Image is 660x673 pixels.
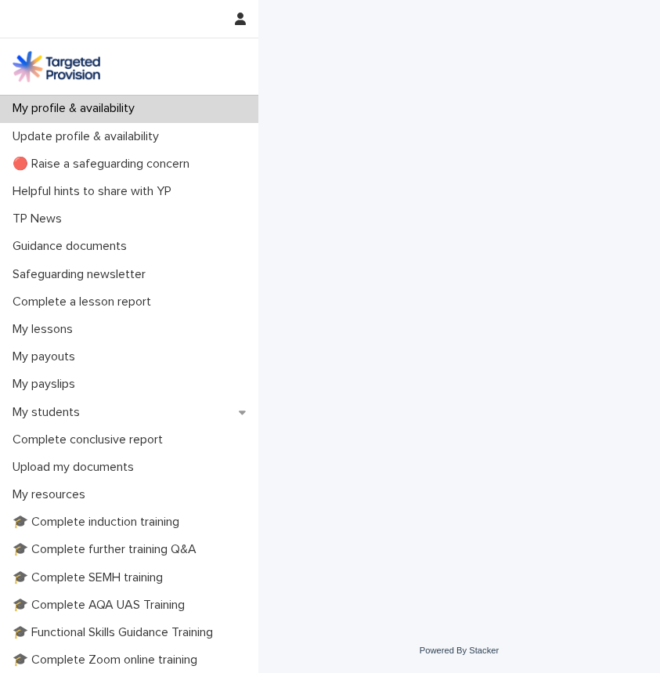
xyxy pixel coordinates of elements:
p: My students [6,405,92,420]
a: Powered By Stacker [420,646,499,655]
p: 🎓 Functional Skills Guidance Training [6,625,225,640]
p: Guidance documents [6,239,139,254]
p: TP News [6,212,74,226]
p: My profile & availability [6,101,147,116]
p: Complete conclusive report [6,432,175,447]
p: 🎓 Complete Zoom online training [6,653,210,668]
p: Update profile & availability [6,129,171,144]
p: 🎓 Complete AQA UAS Training [6,598,197,613]
p: My resources [6,487,98,502]
p: 🎓 Complete further training Q&A [6,542,209,557]
p: My payouts [6,349,88,364]
p: Helpful hints to share with YP [6,184,184,199]
p: Upload my documents [6,460,146,475]
img: M5nRWzHhSzIhMunXDL62 [13,51,100,82]
p: 🎓 Complete SEMH training [6,570,175,585]
p: My lessons [6,322,85,337]
p: My payslips [6,377,88,392]
p: 🔴 Raise a safeguarding concern [6,157,202,172]
p: 🎓 Complete induction training [6,515,192,530]
p: Safeguarding newsletter [6,267,158,282]
p: Complete a lesson report [6,295,164,309]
